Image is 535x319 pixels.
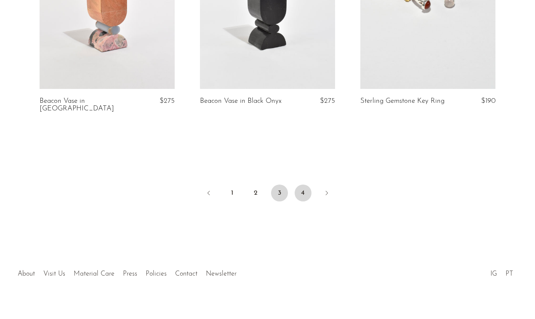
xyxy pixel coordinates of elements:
ul: Social Medias [486,264,517,280]
a: PT [506,271,513,277]
a: 2 [248,185,264,201]
span: $275 [160,97,175,105]
a: 1 [224,185,241,201]
a: IG [490,271,497,277]
span: 3 [271,185,288,201]
a: Policies [146,271,167,277]
a: Beacon Vase in Black Onyx [200,97,282,105]
a: Material Care [74,271,114,277]
a: Contact [175,271,197,277]
a: Next [318,185,335,203]
a: Previous [200,185,217,203]
a: About [18,271,35,277]
span: $190 [481,97,495,105]
ul: Quick links [13,264,241,280]
a: Visit Us [43,271,65,277]
a: Sterling Gemstone Key Ring [360,97,445,105]
span: $275 [320,97,335,105]
a: Beacon Vase in [GEOGRAPHIC_DATA] [40,97,129,113]
a: 4 [295,185,311,201]
a: Press [123,271,137,277]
